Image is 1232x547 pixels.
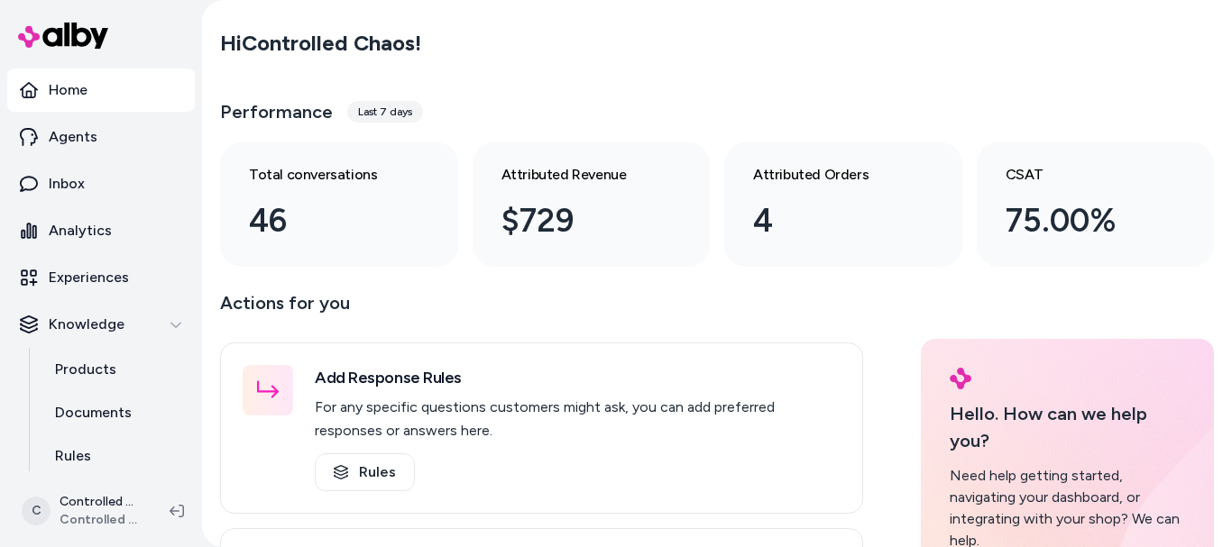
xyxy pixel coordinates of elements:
[1006,164,1157,186] h3: CSAT
[7,162,195,205] a: Inbox
[49,173,85,195] p: Inbox
[60,493,141,511] p: Controlled Chaos Shopify
[977,142,1215,267] a: CSAT 75.00%
[7,209,195,252] a: Analytics
[220,288,863,332] p: Actions for you
[55,445,91,467] p: Rules
[753,164,905,186] h3: Attributed Orders
[315,365,841,390] h3: Add Response Rules
[49,126,97,148] p: Agents
[7,303,195,346] button: Knowledge
[11,482,155,540] button: CControlled Chaos ShopifyControlled Chaos
[473,142,711,267] a: Attributed Revenue $729
[220,30,421,57] h2: Hi Controlled Chaos !
[315,396,841,442] p: For any specific questions customers might ask, you can add preferred responses or answers here.
[18,23,108,49] img: alby Logo
[22,497,51,525] span: C
[7,256,195,299] a: Experiences
[37,348,195,391] a: Products
[724,142,962,267] a: Attributed Orders 4
[37,434,195,478] a: Rules
[49,314,124,335] p: Knowledge
[753,196,905,245] div: 4
[501,196,653,245] div: $729
[7,68,195,112] a: Home
[950,400,1185,454] p: Hello. How can we help you?
[55,402,132,424] p: Documents
[501,164,653,186] h3: Attributed Revenue
[49,220,112,242] p: Analytics
[220,99,333,124] h3: Performance
[1006,196,1157,245] div: 75.00%
[950,368,971,389] img: alby Logo
[49,267,129,288] p: Experiences
[220,142,458,267] a: Total conversations 46
[249,164,400,186] h3: Total conversations
[249,196,400,245] div: 46
[37,391,195,434] a: Documents
[49,79,87,101] p: Home
[7,115,195,159] a: Agents
[55,359,116,380] p: Products
[60,511,141,529] span: Controlled Chaos
[315,453,415,491] a: Rules
[347,101,423,123] div: Last 7 days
